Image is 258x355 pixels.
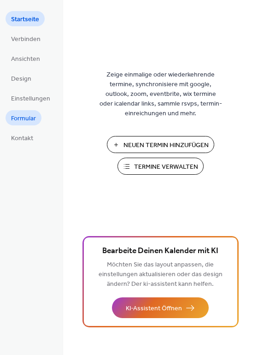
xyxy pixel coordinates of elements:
a: Verbinden [6,31,46,46]
a: Kontakt [6,130,39,145]
span: Ansichten [11,54,40,64]
span: Termine Verwalten [134,162,198,172]
span: Startseite [11,15,39,24]
span: Zeige einmalige oder wiederkehrende termine, synchronisiere mit google, outlook, zoom, eventbrite... [99,70,223,118]
span: Neuen Termin Hinzufügen [123,141,209,150]
button: Neuen Termin Hinzufügen [107,136,214,153]
a: Einstellungen [6,90,56,106]
button: KI-Assistent Öffnen [112,297,209,318]
span: Verbinden [11,35,41,44]
a: Design [6,71,37,86]
span: Möchten Sie das layout anpassen, die einstellungen aktualisieren oder das design ändern? Der ki-a... [99,259,223,290]
a: Startseite [6,11,45,26]
span: Kontakt [11,134,33,143]
span: Design [11,74,31,84]
span: Bearbeite Deinen Kalender mit KI [102,245,218,258]
span: Formular [11,114,36,124]
span: Einstellungen [11,94,50,104]
button: Termine Verwalten [117,158,204,175]
a: Ansichten [6,51,46,66]
span: KI-Assistent Öffnen [126,304,182,314]
a: Formular [6,110,41,125]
